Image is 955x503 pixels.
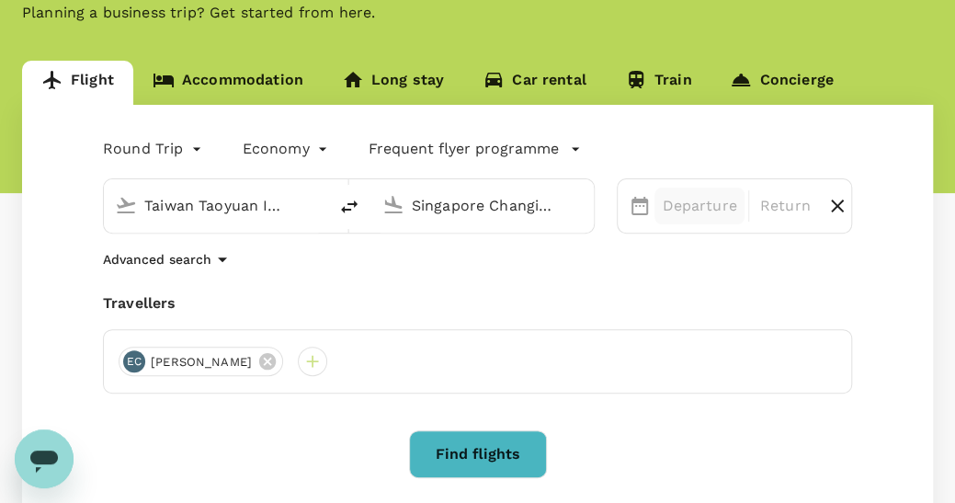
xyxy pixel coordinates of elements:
button: Find flights [409,430,547,478]
div: Economy [243,134,332,164]
div: EC [123,350,145,372]
p: Departure [662,195,736,217]
div: EC[PERSON_NAME] [119,347,283,376]
input: Going to [412,191,556,220]
button: Frequent flyer programme [369,138,581,160]
span: [PERSON_NAME] [140,353,263,372]
button: Open [581,203,585,207]
iframe: Button to launch messaging window [15,429,74,488]
p: Advanced search [103,250,211,269]
input: Depart from [144,191,289,220]
a: Car rental [463,61,606,105]
a: Long stay [323,61,463,105]
p: Frequent flyer programme [369,138,559,160]
a: Train [606,61,711,105]
button: delete [327,185,371,229]
a: Flight [22,61,133,105]
a: Concierge [711,61,852,105]
a: Accommodation [133,61,323,105]
button: Open [314,203,318,207]
div: Travellers [103,292,852,314]
p: Return [760,195,811,217]
button: Advanced search [103,248,233,270]
div: Round Trip [103,134,206,164]
p: Planning a business trip? Get started from here. [22,2,933,24]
